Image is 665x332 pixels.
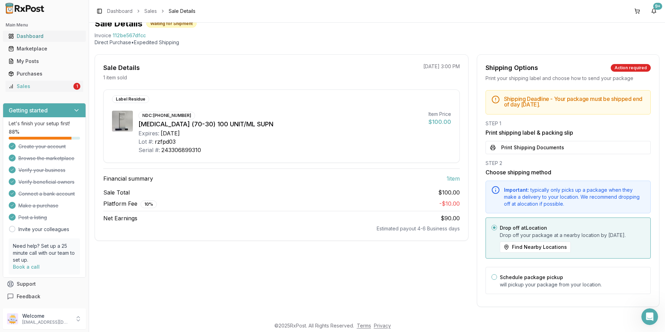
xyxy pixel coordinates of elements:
button: Dashboard [3,31,86,42]
button: My Posts [3,56,86,67]
div: 9+ [653,3,662,10]
span: 1 item [447,174,460,183]
button: Purchases [3,68,86,79]
span: $90.00 [441,215,460,222]
div: Lot #: [138,137,153,146]
div: Sale Details [103,63,140,73]
img: NovoLOG Mix 70/30 FlexPen (70-30) 100 UNIT/ML SUPN [112,111,133,132]
span: Create your account [18,143,66,150]
a: My Posts [6,55,83,68]
img: User avatar [7,313,18,324]
a: Terms [357,323,371,329]
h2: Main Menu [6,22,83,28]
span: $100.00 [438,188,460,197]
a: Dashboard [6,30,83,42]
div: Item Price [428,111,451,118]
span: Net Earnings [103,214,137,222]
div: Expires: [138,129,159,137]
span: Verify your business [18,167,65,174]
img: RxPost Logo [3,3,47,14]
button: Support [3,278,86,290]
div: 243306899310 [161,146,201,154]
label: Schedule package pickup [500,274,563,280]
div: Action required [611,64,651,72]
p: 1 item sold [103,74,127,81]
div: Estimated payout 4-6 Business days [103,225,460,232]
a: Sales [144,8,157,15]
h5: Shipping Deadline - Your package must be shipped end of day [DATE] . [504,96,645,107]
div: Sales [8,83,72,90]
div: Label Residue [112,95,149,103]
a: Sales1 [6,80,83,93]
p: [DATE] 3:00 PM [423,63,460,70]
span: Sale Total [103,188,130,197]
div: 10 % [141,200,157,208]
div: NDC: [PHONE_NUMBER] [138,112,195,119]
div: Serial #: [138,146,160,154]
h3: Print shipping label & packing slip [486,128,651,137]
h1: Sale Details [95,18,142,29]
span: - $10.00 [439,200,460,207]
span: Make a purchase [18,202,58,209]
div: My Posts [8,58,80,65]
nav: breadcrumb [107,8,195,15]
button: Print Shipping Documents [486,141,651,154]
div: Dashboard [8,33,80,40]
a: Invite your colleagues [18,226,69,233]
div: STEP 1 [486,120,651,127]
span: Post a listing [18,214,47,221]
span: Financial summary [103,174,153,183]
p: will pickup your package from your location. [500,281,645,288]
p: Let's finish your setup first! [9,120,80,127]
a: Dashboard [107,8,133,15]
div: typically only picks up a package when they make a delivery to your location. We recommend droppi... [504,187,645,207]
div: Invoice [95,32,111,39]
div: rzfpd03 [155,137,176,146]
a: Book a call [13,264,40,270]
p: Need help? Set up a 25 minute call with our team to set up. [13,243,76,263]
div: Purchases [8,70,80,77]
div: 1 [73,83,80,90]
a: Purchases [6,68,83,80]
span: Feedback [17,293,40,300]
div: [MEDICAL_DATA] (70-30) 100 UNIT/ML SUPN [138,119,423,129]
h3: Choose shipping method [486,168,651,176]
div: Waiting for Shipment [146,20,197,27]
div: [DATE] [161,129,180,137]
span: Verify beneficial owners [18,179,74,185]
div: STEP 2 [486,160,651,167]
p: [EMAIL_ADDRESS][DOMAIN_NAME] [22,319,71,325]
span: Sale Details [169,8,195,15]
a: Marketplace [6,42,83,55]
button: Marketplace [3,43,86,54]
span: Platform Fee [103,199,157,208]
span: Browse the marketplace [18,155,74,162]
h3: Getting started [9,106,48,114]
span: 112be567dfcc [113,32,146,39]
span: Connect a bank account [18,190,75,197]
a: Privacy [374,323,391,329]
div: $100.00 [428,118,451,126]
span: Important: [504,187,529,193]
p: Drop off your package at a nearby location by [DATE] . [500,232,645,239]
button: Sales1 [3,81,86,92]
p: Welcome [22,313,71,319]
div: Marketplace [8,45,80,52]
iframe: Intercom live chat [641,308,658,325]
button: Find Nearby Locations [500,242,571,253]
p: Direct Purchase • Expedited Shipping [95,39,659,46]
button: Feedback [3,290,86,303]
button: 9+ [648,6,659,17]
div: Print your shipping label and choose how to send your package [486,75,651,82]
label: Drop off at Location [500,225,547,231]
span: 88 % [9,128,19,135]
div: Shipping Options [486,63,538,73]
